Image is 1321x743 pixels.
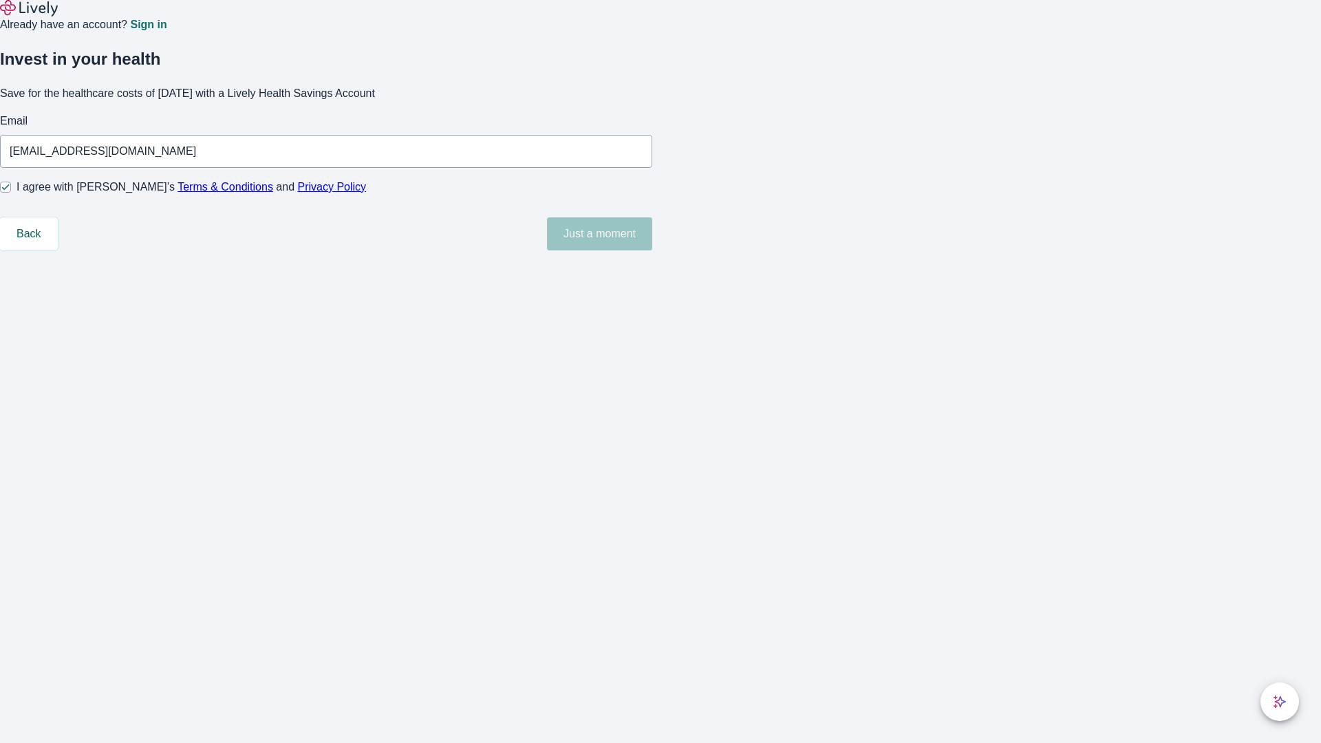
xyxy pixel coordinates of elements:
button: chat [1260,682,1299,721]
a: Sign in [130,19,167,30]
a: Terms & Conditions [178,181,273,193]
span: I agree with [PERSON_NAME]’s and [17,179,366,195]
svg: Lively AI Assistant [1273,695,1287,709]
a: Privacy Policy [298,181,367,193]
